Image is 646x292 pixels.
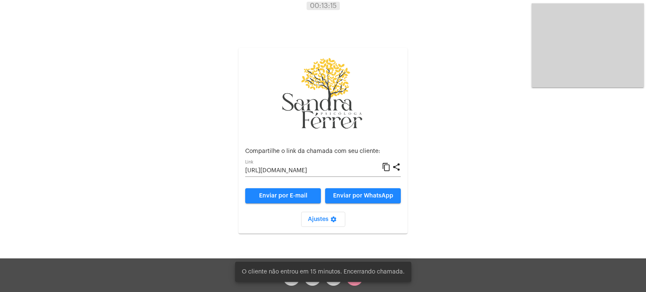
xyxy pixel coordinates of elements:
[301,212,345,227] button: Ajustes
[392,162,401,172] mat-icon: share
[242,268,405,276] span: O cliente não entrou em 15 minutos. Encerrando chamada.
[245,188,321,203] a: Enviar por E-mail
[328,216,339,226] mat-icon: settings
[382,162,391,172] mat-icon: content_copy
[310,3,336,9] span: 00:13:15
[245,148,401,155] p: Compartilhe o link da chamada com seu cliente:
[259,193,307,199] span: Enviar por E-mail
[325,188,401,203] button: Enviar por WhatsApp
[308,216,339,222] span: Ajustes
[333,193,393,199] span: Enviar por WhatsApp
[281,55,365,134] img: 87cae55a-51f6-9edc-6e8c-b06d19cf5cca.png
